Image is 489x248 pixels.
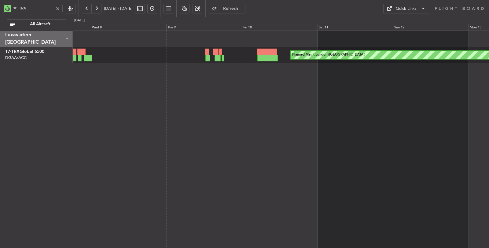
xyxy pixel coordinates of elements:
span: [DATE] - [DATE] [104,6,133,11]
div: Fri 10 [242,24,318,31]
div: Planned Maint London ([GEOGRAPHIC_DATA]) [292,50,365,60]
div: [DATE] [74,18,85,23]
button: All Aircraft [7,19,66,29]
div: Sat 11 [318,24,393,31]
a: DGAA/ACC [5,55,27,60]
span: All Aircraft [16,22,64,26]
div: Quick Links [396,6,417,12]
div: Wed 8 [91,24,166,31]
div: Sun 12 [393,24,469,31]
span: T7-TRX [5,49,20,54]
div: Thu 9 [166,24,242,31]
a: T7-TRXGlobal 6500 [5,49,44,54]
span: Refresh [218,6,243,11]
button: Refresh [209,4,245,13]
input: A/C (Reg. or Type) [19,4,53,13]
button: Quick Links [383,4,429,13]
